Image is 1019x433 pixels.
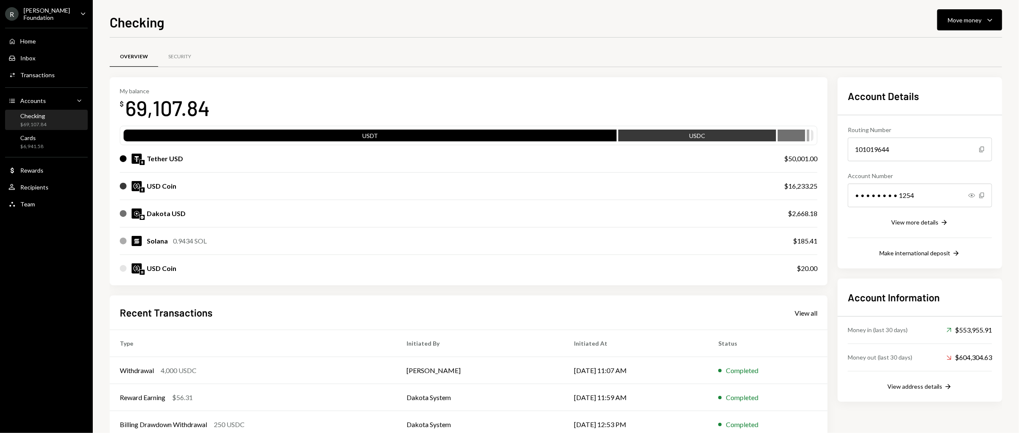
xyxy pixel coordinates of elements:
td: Dakota System [396,384,564,411]
div: Account Number [848,171,992,180]
div: Money in (last 30 days) [848,325,908,334]
th: Initiated At [564,330,708,357]
img: solana-mainnet [140,270,145,275]
div: Money out (last 30 days) [848,353,912,362]
img: ethereum-mainnet [140,187,145,192]
div: My balance [120,87,210,95]
div: Solana [147,236,168,246]
div: Home [20,38,36,45]
div: 250 USDC [214,419,245,430]
div: Routing Number [848,125,992,134]
div: $6,941.58 [20,143,43,150]
img: USDC [132,181,142,191]
div: Move money [948,16,981,24]
div: Reward Earning [120,392,165,403]
td: [DATE] 11:59 AM [564,384,708,411]
div: View address details [887,383,942,390]
div: $56.31 [172,392,193,403]
button: Make international deposit [879,249,960,258]
div: 69,107.84 [125,95,210,121]
a: Team [5,196,88,211]
th: Initiated By [396,330,564,357]
div: Overview [120,53,148,60]
a: Cards$6,941.58 [5,132,88,152]
div: $69,107.84 [20,121,46,128]
button: Move money [937,9,1002,30]
a: Accounts [5,93,88,108]
div: Dakota USD [147,208,186,219]
div: $185.41 [793,236,817,246]
h2: Account Information [848,290,992,304]
div: Checking [20,112,46,119]
h1: Checking [110,14,164,30]
img: USDC [132,263,142,273]
button: View more details [891,218,949,227]
div: Withdrawal [120,365,154,376]
div: $ [120,100,124,108]
img: DKUSD [132,208,142,219]
div: Accounts [20,97,46,104]
a: Rewards [5,162,88,178]
div: $553,955.91 [946,325,992,335]
div: $16,233.25 [784,181,817,191]
a: View all [795,308,817,317]
div: USD Coin [147,181,176,191]
div: View all [795,309,817,317]
div: 101019644 [848,138,992,161]
h2: Account Details [848,89,992,103]
div: Inbox [20,54,35,62]
img: ethereum-mainnet [140,160,145,165]
div: $604,304.63 [946,352,992,363]
th: Status [708,330,828,357]
th: Type [110,330,396,357]
div: View more details [891,219,938,226]
a: Home [5,33,88,49]
img: SOL [132,236,142,246]
div: Security [168,53,191,60]
div: Completed [726,392,758,403]
img: USDT [132,154,142,164]
div: Completed [726,365,758,376]
div: Billing Drawdown Withdrawal [120,419,207,430]
a: Overview [110,46,158,68]
a: Recipients [5,179,88,195]
div: Make international deposit [879,249,950,257]
div: Recipients [20,184,49,191]
div: $50,001.00 [784,154,817,164]
img: base-mainnet [140,215,145,220]
div: [PERSON_NAME] Foundation [24,7,73,21]
div: USDC [618,131,776,143]
h2: Recent Transactions [120,306,213,319]
div: 0.9434 SOL [173,236,207,246]
a: Inbox [5,50,88,65]
div: Completed [726,419,758,430]
td: [PERSON_NAME] [396,357,564,384]
div: USDT [124,131,617,143]
button: View address details [887,382,952,392]
div: Tether USD [147,154,183,164]
a: Checking$69,107.84 [5,110,88,130]
div: USD Coin [147,263,176,273]
div: Cards [20,134,43,141]
td: [DATE] 11:07 AM [564,357,708,384]
div: $20.00 [797,263,817,273]
a: Transactions [5,67,88,82]
div: Team [20,200,35,208]
div: 4,000 USDC [161,365,197,376]
div: $2,668.18 [788,208,817,219]
a: Security [158,46,201,68]
div: • • • • • • • • 1254 [848,184,992,207]
div: R [5,7,19,21]
div: Transactions [20,71,55,78]
div: Rewards [20,167,43,174]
